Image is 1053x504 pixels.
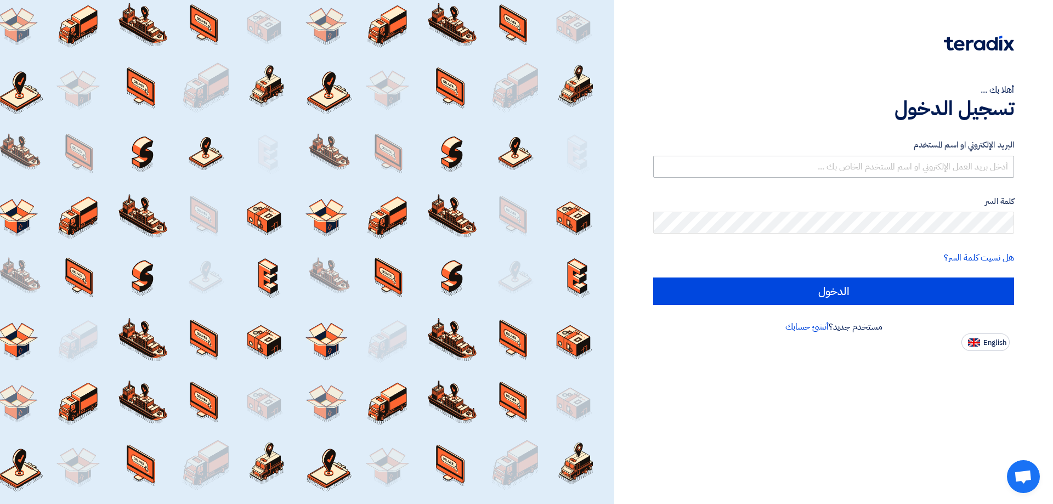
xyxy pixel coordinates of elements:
[944,36,1014,51] img: Teradix logo
[785,320,829,333] a: أنشئ حسابك
[968,338,980,347] img: en-US.png
[653,83,1014,97] div: أهلا بك ...
[983,339,1006,347] span: English
[653,97,1014,121] h1: تسجيل الدخول
[1007,460,1040,493] div: دردشة مفتوحة
[653,320,1014,333] div: مستخدم جديد؟
[653,195,1014,208] label: كلمة السر
[961,333,1010,351] button: English
[944,251,1014,264] a: هل نسيت كلمة السر؟
[653,278,1014,305] input: الدخول
[653,139,1014,151] label: البريد الإلكتروني او اسم المستخدم
[653,156,1014,178] input: أدخل بريد العمل الإلكتروني او اسم المستخدم الخاص بك ...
